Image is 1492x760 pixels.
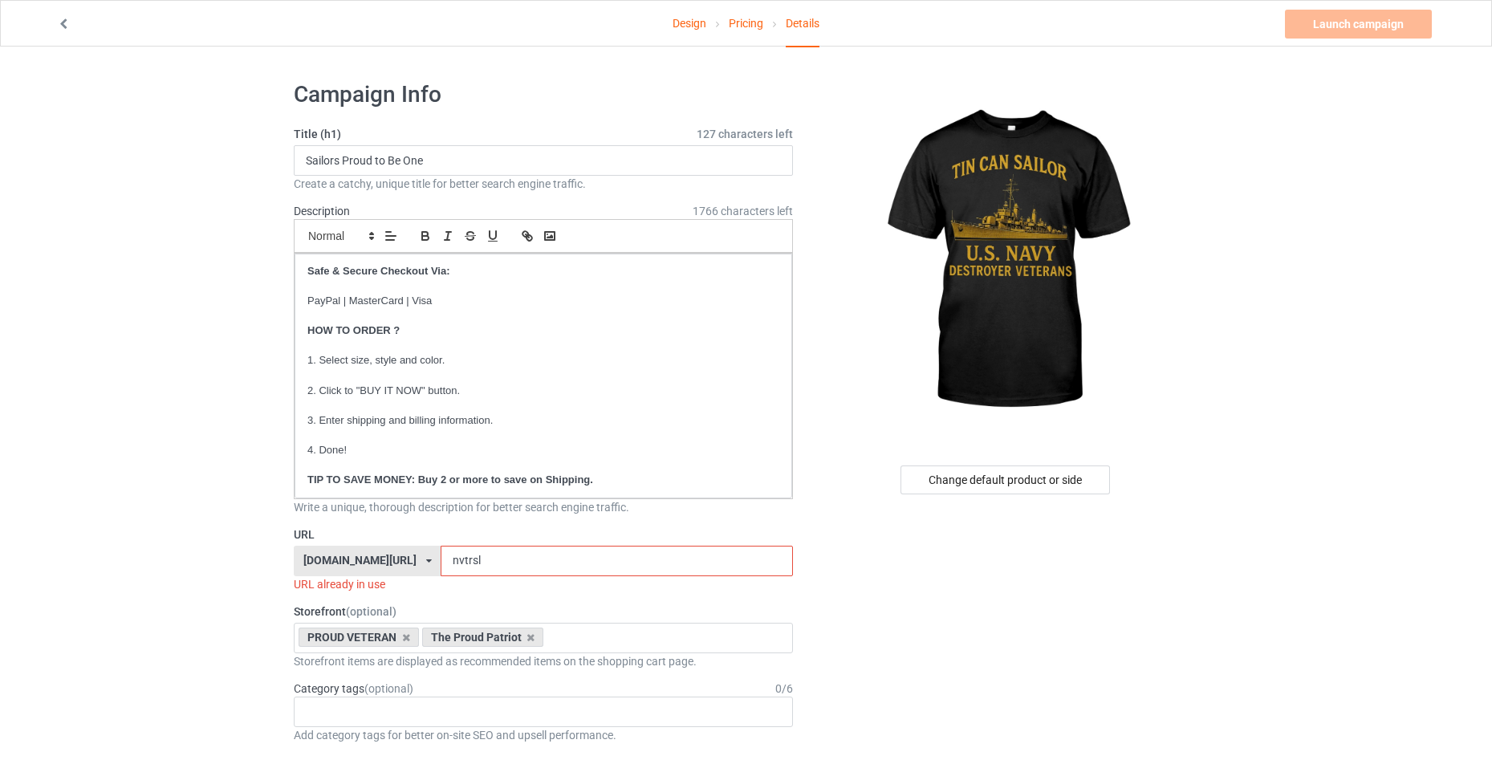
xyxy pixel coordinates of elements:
[346,605,396,618] span: (optional)
[294,205,350,217] label: Description
[294,727,793,743] div: Add category tags for better on-site SEO and upsell performance.
[294,126,793,142] label: Title (h1)
[307,353,779,368] p: 1. Select size, style and color.
[294,176,793,192] div: Create a catchy, unique title for better search engine traffic.
[307,443,779,458] p: 4. Done!
[303,555,417,566] div: [DOMAIN_NAME][URL]
[697,126,793,142] span: 127 characters left
[786,1,819,47] div: Details
[307,294,779,309] p: PayPal | MasterCard | Visa
[307,324,400,336] strong: HOW TO ORDER ?
[775,681,793,697] div: 0 / 6
[307,384,779,399] p: 2. Click to "BUY IT NOW" button.
[294,499,793,515] div: Write a unique, thorough description for better search engine traffic.
[364,682,413,695] span: (optional)
[299,628,419,647] div: PROUD VETERAN
[294,576,793,592] div: URL already in use
[307,265,450,277] strong: Safe & Secure Checkout Via:
[900,465,1110,494] div: Change default product or side
[294,653,793,669] div: Storefront items are displayed as recommended items on the shopping cart page.
[294,604,793,620] label: Storefront
[422,628,544,647] div: The Proud Patriot
[673,1,706,46] a: Design
[307,413,779,429] p: 3. Enter shipping and billing information.
[294,526,793,543] label: URL
[294,681,413,697] label: Category tags
[729,1,763,46] a: Pricing
[294,80,793,109] h1: Campaign Info
[307,473,593,486] strong: TIP TO SAVE MONEY: Buy 2 or more to save on Shipping.
[693,203,793,219] span: 1766 characters left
